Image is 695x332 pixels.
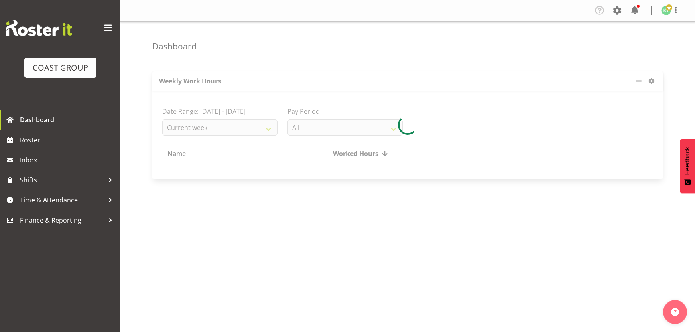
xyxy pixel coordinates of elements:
button: Feedback - Show survey [680,139,695,193]
span: Dashboard [20,114,116,126]
img: kade-tiatia1141.jpg [661,6,671,15]
span: Shifts [20,174,104,186]
span: Roster [20,134,116,146]
div: COAST GROUP [33,62,88,74]
img: Rosterit website logo [6,20,72,36]
span: Finance & Reporting [20,214,104,226]
img: help-xxl-2.png [671,308,679,316]
span: Inbox [20,154,116,166]
span: Time & Attendance [20,194,104,206]
span: Feedback [684,147,691,175]
h4: Dashboard [152,42,197,51]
